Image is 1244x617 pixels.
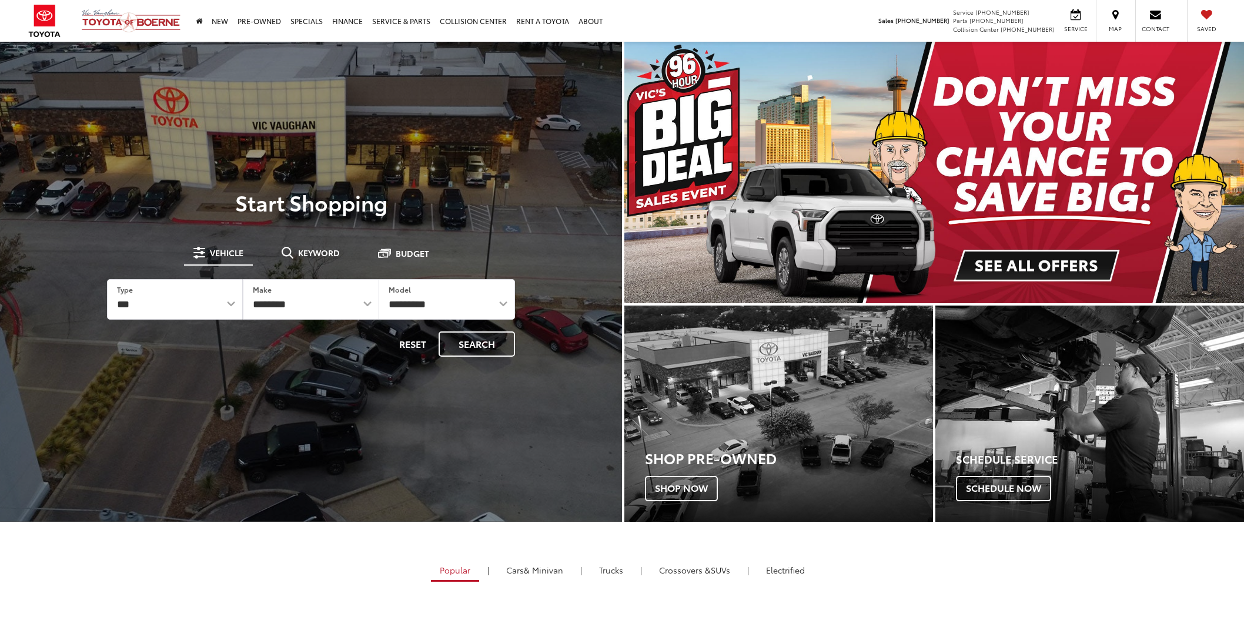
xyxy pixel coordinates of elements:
span: Schedule Now [956,476,1051,501]
span: [PHONE_NUMBER] [895,16,949,25]
div: Toyota [935,306,1244,522]
a: Cars [497,560,572,580]
span: Vehicle [210,249,243,257]
span: [PHONE_NUMBER] [975,8,1029,16]
h4: Schedule Service [956,454,1244,465]
a: Shop Pre-Owned Shop Now [624,306,933,522]
span: Contact [1142,25,1169,33]
label: Model [389,284,411,294]
h3: Shop Pre-Owned [645,450,933,465]
span: Saved [1193,25,1219,33]
span: Crossovers & [659,564,711,576]
li: | [577,564,585,576]
li: | [637,564,645,576]
span: Service [1062,25,1089,33]
a: Trucks [590,560,632,580]
span: Parts [953,16,968,25]
span: & Minivan [524,564,563,576]
span: Map [1102,25,1128,33]
a: Electrified [757,560,814,580]
button: Reset [389,331,436,357]
div: carousel slide number 1 of 1 [624,42,1244,303]
span: Service [953,8,974,16]
label: Type [117,284,133,294]
li: | [484,564,492,576]
img: Big Deal Sales Event [624,42,1244,303]
a: Schedule Service Schedule Now [935,306,1244,522]
span: Keyword [298,249,340,257]
span: Budget [396,249,429,257]
p: Start Shopping [49,190,573,214]
label: Make [253,284,272,294]
span: Sales [878,16,894,25]
li: | [744,564,752,576]
img: Vic Vaughan Toyota of Boerne [81,9,181,33]
div: Toyota [624,306,933,522]
span: Collision Center [953,25,999,33]
button: Search [439,331,515,357]
a: SUVs [650,560,739,580]
a: Popular [431,560,479,582]
section: Carousel section with vehicle pictures - may contain disclaimers. [624,42,1244,303]
span: Shop Now [645,476,718,501]
span: [PHONE_NUMBER] [1001,25,1055,33]
span: [PHONE_NUMBER] [969,16,1024,25]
